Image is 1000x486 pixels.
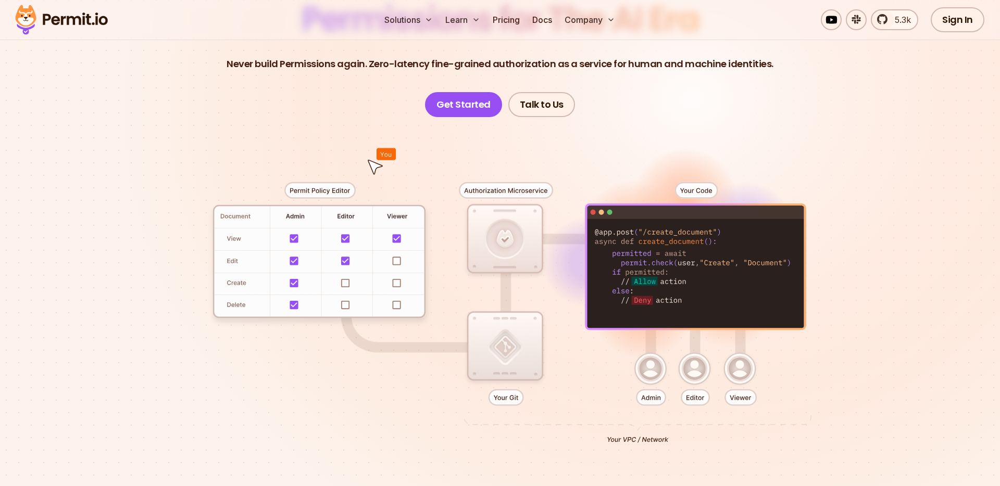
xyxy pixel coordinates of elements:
[425,92,502,117] a: Get Started
[380,9,437,30] button: Solutions
[931,7,984,32] a: Sign In
[508,92,575,117] a: Talk to Us
[441,9,484,30] button: Learn
[489,9,524,30] a: Pricing
[871,9,918,30] a: 5.3k
[10,2,113,37] img: Permit logo
[227,57,773,71] p: Never build Permissions again. Zero-latency fine-grained authorization as a service for human and...
[889,14,911,26] span: 5.3k
[560,9,619,30] button: Company
[528,9,556,30] a: Docs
